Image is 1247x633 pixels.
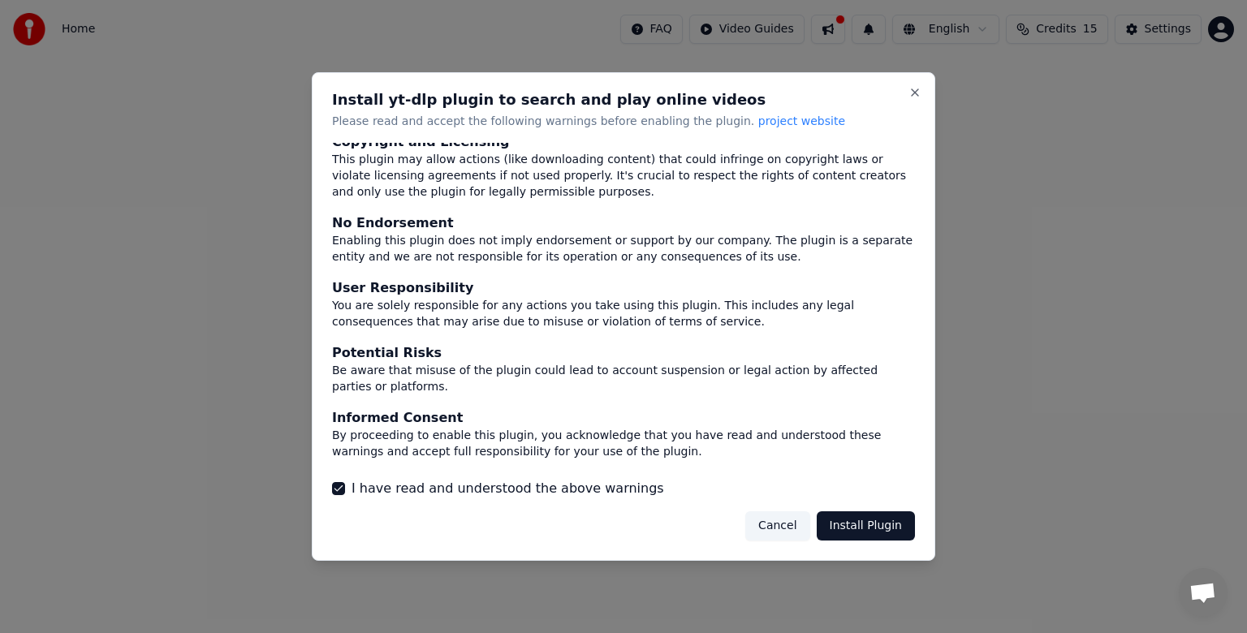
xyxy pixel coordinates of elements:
[332,233,915,265] div: Enabling this plugin does not imply endorsement or support by our company. The plugin is a separa...
[332,278,915,298] div: User Responsibility
[817,511,915,540] button: Install Plugin
[332,363,915,395] div: Be aware that misuse of the plugin could lead to account suspension or legal action by affected p...
[332,93,915,107] h2: Install yt-dlp plugin to search and play online videos
[332,343,915,363] div: Potential Risks
[332,213,915,233] div: No Endorsement
[332,152,915,200] div: This plugin may allow actions (like downloading content) that could infringe on copyright laws or...
[352,479,664,498] label: I have read and understood the above warnings
[332,428,915,460] div: By proceeding to enable this plugin, you acknowledge that you have read and understood these warn...
[745,511,809,540] button: Cancel
[332,114,915,130] p: Please read and accept the following warnings before enabling the plugin.
[332,298,915,330] div: You are solely responsible for any actions you take using this plugin. This includes any legal co...
[332,408,915,428] div: Informed Consent
[758,114,845,127] span: project website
